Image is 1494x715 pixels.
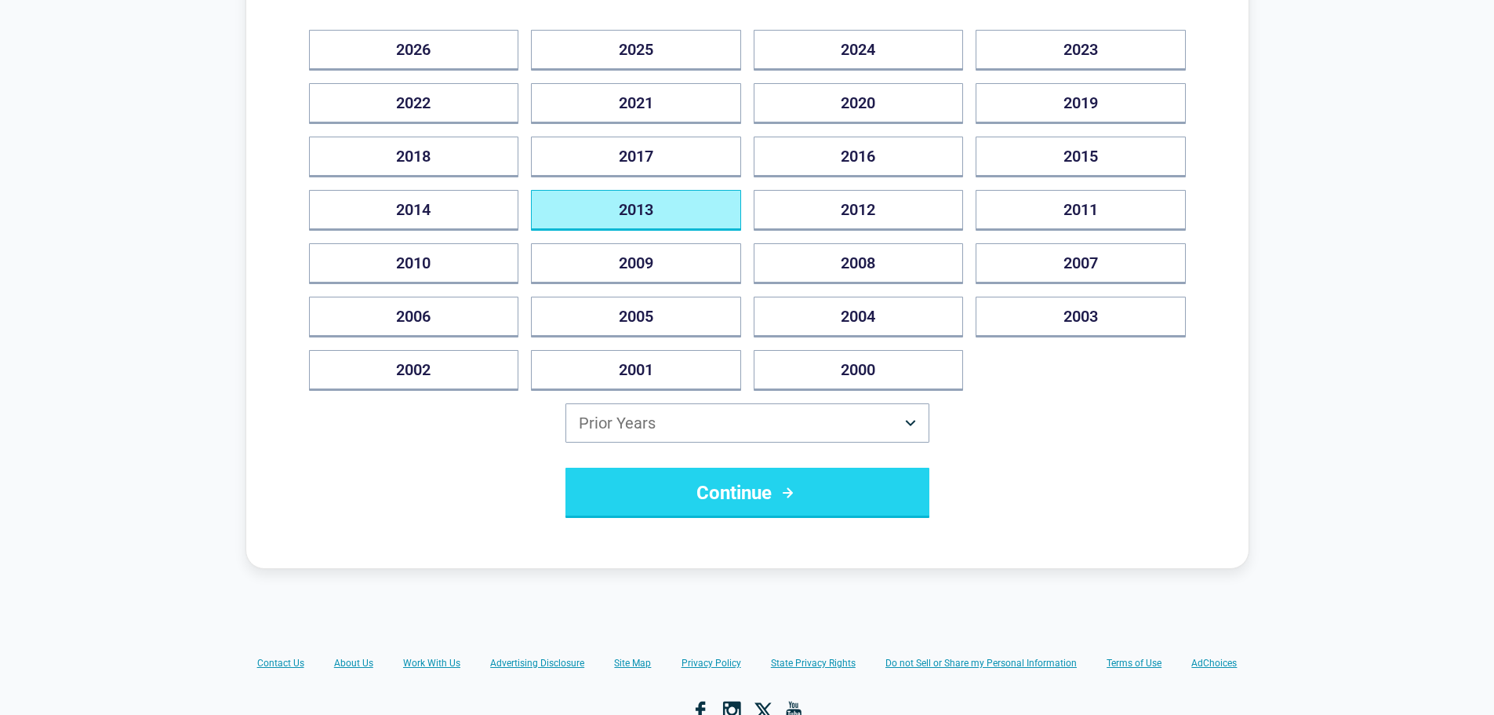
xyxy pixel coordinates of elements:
button: 2021 [531,83,741,124]
button: 2004 [754,297,964,337]
button: 2005 [531,297,741,337]
button: 2016 [754,137,964,177]
button: 2014 [309,190,519,231]
a: Terms of Use [1107,657,1161,669]
button: 2009 [531,243,741,284]
button: 2018 [309,137,519,177]
a: About Us [334,657,373,669]
a: Advertising Disclosure [490,657,584,669]
button: 2020 [754,83,964,124]
a: Contact Us [257,657,304,669]
button: 2022 [309,83,519,124]
button: 2015 [976,137,1186,177]
button: 2012 [754,190,964,231]
button: 2001 [531,350,741,391]
button: 2026 [309,30,519,71]
button: 2023 [976,30,1186,71]
button: 2003 [976,297,1186,337]
button: 2019 [976,83,1186,124]
button: 2007 [976,243,1186,284]
button: 2006 [309,297,519,337]
a: State Privacy Rights [771,657,856,669]
a: Work With Us [403,657,460,669]
button: 2010 [309,243,519,284]
button: 2017 [531,137,741,177]
button: 2024 [754,30,964,71]
a: AdChoices [1191,657,1237,669]
a: Privacy Policy [682,657,741,669]
button: 2008 [754,243,964,284]
button: Continue [565,468,929,518]
button: Prior Years [565,403,929,443]
a: Site Map [614,657,651,669]
button: 2002 [309,350,519,391]
button: 2013 [531,190,741,231]
button: 2000 [754,350,964,391]
button: 2025 [531,30,741,71]
button: 2011 [976,190,1186,231]
a: Do not Sell or Share my Personal Information [885,657,1077,669]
